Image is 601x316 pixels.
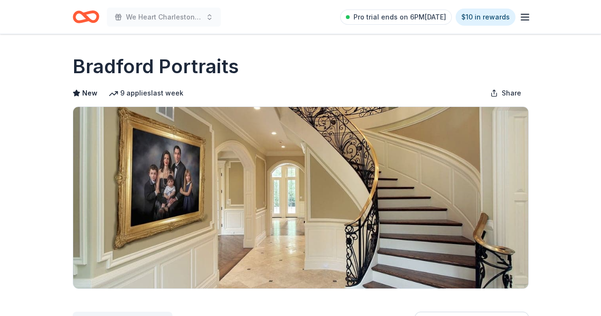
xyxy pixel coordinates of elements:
span: We Heart Charleston Fashion Show Benefit [126,11,202,23]
button: Share [483,84,529,103]
img: Image for Bradford Portraits [73,107,528,288]
h1: Bradford Portraits [73,53,239,80]
span: Pro trial ends on 6PM[DATE] [353,11,446,23]
span: New [82,87,97,99]
div: 9 applies last week [109,87,183,99]
span: Share [502,87,521,99]
button: We Heart Charleston Fashion Show Benefit [107,8,221,27]
a: Home [73,6,99,28]
a: $10 in rewards [456,9,515,26]
a: Pro trial ends on 6PM[DATE] [340,10,452,25]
